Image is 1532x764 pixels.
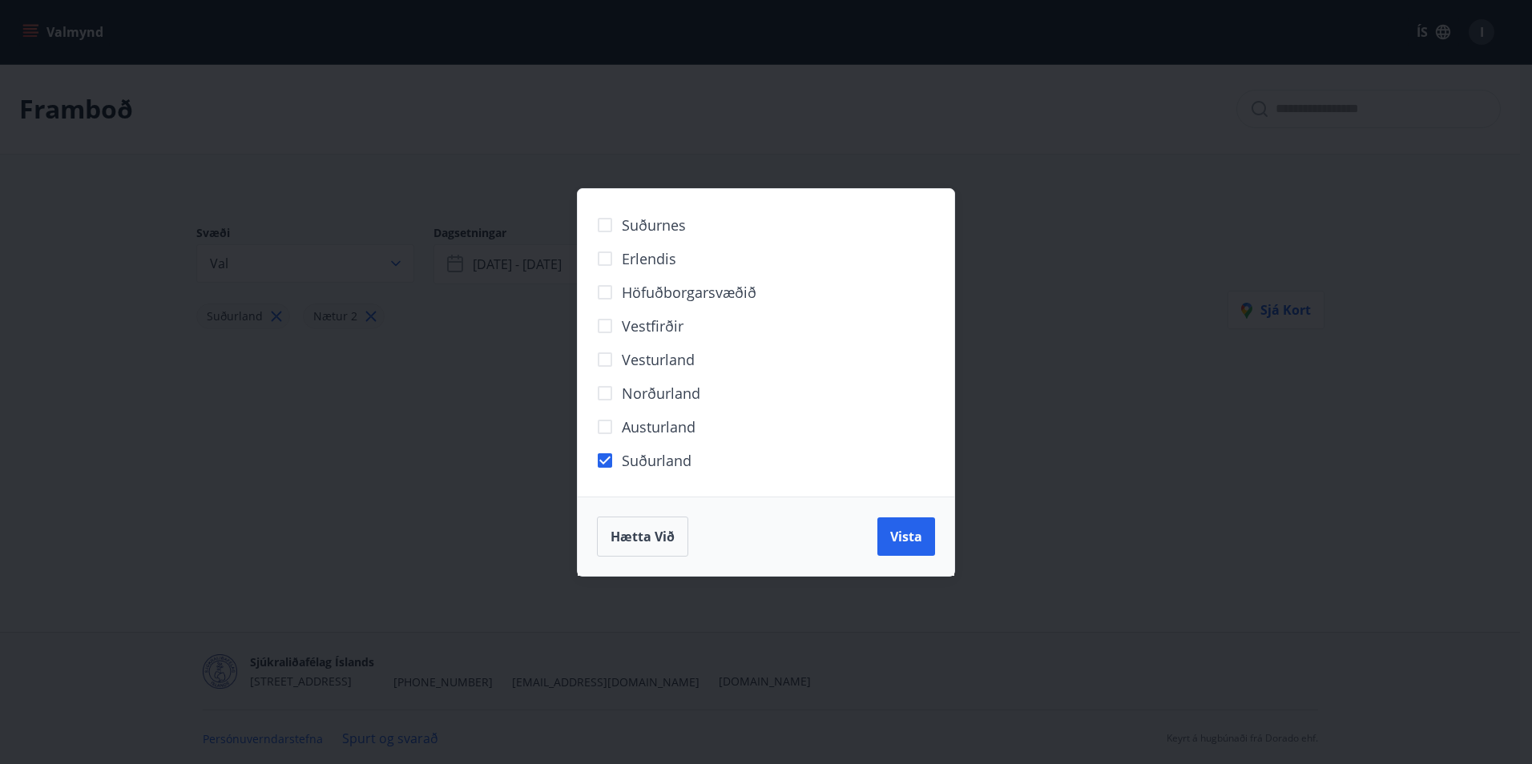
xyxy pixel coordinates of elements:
[877,517,935,556] button: Vista
[622,316,683,336] span: Vestfirðir
[622,248,676,269] span: Erlendis
[622,383,700,404] span: Norðurland
[622,215,686,235] span: Suðurnes
[622,282,756,303] span: Höfuðborgarsvæðið
[597,517,688,557] button: Hætta við
[890,528,922,545] span: Vista
[622,416,695,437] span: Austurland
[622,349,695,370] span: Vesturland
[622,450,691,471] span: Suðurland
[611,528,675,545] span: Hætta við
